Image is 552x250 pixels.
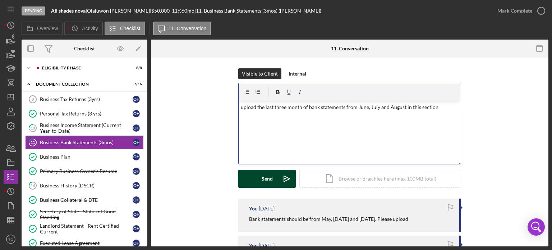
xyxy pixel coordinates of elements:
div: Send [262,170,273,188]
div: O H [133,139,140,146]
div: Primary Business Owner's Resume [40,168,133,174]
a: Primary Business Owner's ResumeOH [25,164,144,178]
div: Document Collection [36,82,124,86]
button: TG [4,232,18,246]
a: Landlord Statement - Rent Certified CurrentOH [25,222,144,236]
tspan: 8 [32,97,34,101]
a: Business PlanOH [25,150,144,164]
div: O H [133,96,140,103]
a: Business Collateral & DTEOH [25,193,144,207]
div: Internal [289,68,306,79]
button: Checklist [105,22,145,35]
div: O H [133,153,140,160]
button: Internal [285,68,310,79]
div: Business Bank Statements (3mos) [40,140,133,145]
span: $50,000 [151,8,170,14]
a: Secretary of State - Status of Good StandingOH [25,207,144,222]
label: 11. Conversation [169,26,207,31]
text: TG [8,237,13,241]
div: O H [133,211,140,218]
div: Business Collateral & DTE [40,197,133,203]
div: Secretary of State - Status of Good Standing [40,209,133,220]
div: Eligibility Phase [42,66,124,70]
div: Landlord Statement - Rent Certified Current [40,223,133,235]
div: 8 / 8 [129,66,142,70]
div: Business Tax Returns (3yrs) [40,96,133,102]
div: Open Intercom Messenger [528,218,545,236]
a: Personal Tax Returns (3 yrs)OH [25,106,144,121]
button: 11. Conversation [153,22,211,35]
p: Bank statements should be from May, [DATE] and [DATE]. Please upload [249,215,408,223]
button: Overview [22,22,63,35]
div: You [249,243,258,249]
div: 11 % [172,8,181,14]
time: 2025-08-20 23:06 [259,206,275,212]
div: You [249,206,258,212]
a: 11Business Bank Statements (3mos)OH [25,135,144,150]
div: | 11. Business Bank Statements (3mos) ([PERSON_NAME]) [194,8,321,14]
a: 14Business History (DSCR)OH [25,178,144,193]
div: Pending [22,6,45,15]
button: Send [238,170,296,188]
div: 11. Conversation [331,46,369,51]
button: Visible to Client [238,68,281,79]
div: O H [133,168,140,175]
div: 60 mo [181,8,194,14]
div: Business Plan [40,154,133,160]
label: Checklist [120,26,141,31]
div: O H [133,240,140,247]
time: 2025-05-26 04:37 [259,243,275,249]
div: Executed Lease Agreement [40,240,133,246]
b: All shades nova [51,8,86,14]
label: Overview [37,26,58,31]
tspan: 11 [31,140,35,145]
div: Business Income Statement (Current Year-to-Date) [40,122,133,134]
label: Activity [82,26,98,31]
a: 8Business Tax Returns (3yrs)OH [25,92,144,106]
tspan: 14 [31,183,35,188]
div: Olajuwon [PERSON_NAME] | [87,8,151,14]
div: Business History (DSCR) [40,183,133,188]
div: Mark Complete [497,4,532,18]
div: Visible to Client [242,68,278,79]
a: 10Business Income Statement (Current Year-to-Date)OH [25,121,144,135]
div: O H [133,182,140,189]
div: O H [133,225,140,232]
tspan: 10 [31,126,35,130]
button: Mark Complete [490,4,548,18]
div: 7 / 16 [129,82,142,86]
div: O H [133,110,140,117]
p: upload the last three month of bank statements from June, July and August in this section [241,103,459,111]
div: O H [133,124,140,132]
div: Checklist [74,46,95,51]
div: | [51,8,87,14]
div: O H [133,196,140,204]
div: Personal Tax Returns (3 yrs) [40,111,133,117]
button: Activity [64,22,102,35]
